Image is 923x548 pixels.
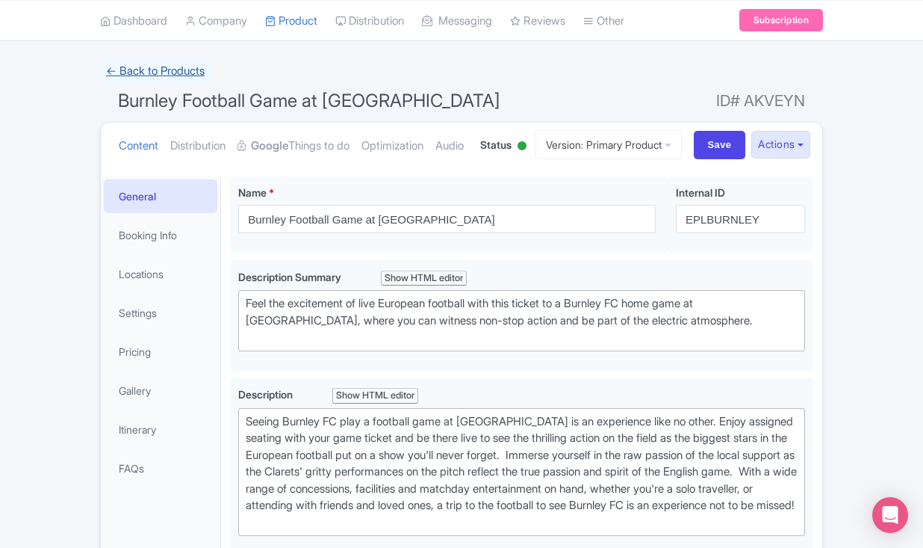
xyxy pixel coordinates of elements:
div: Show HTML editor [381,271,467,286]
div: Open Intercom Messenger [872,497,908,533]
div: Show HTML editor [332,388,418,404]
div: Active [515,135,529,158]
a: Gallery [104,374,217,407]
a: Pricing [104,335,217,369]
strong: Google [251,138,288,155]
span: Description [238,388,295,401]
span: Internal ID [676,186,725,199]
button: Actions [751,131,810,158]
a: FAQs [104,452,217,485]
span: Burnley Football Game at [GEOGRAPHIC_DATA] [118,90,500,111]
div: Feel the excitement of live European football with this ticket to a Burnley FC home game at [GEOG... [246,295,798,346]
div: Seeing Burnley FC play a football game at [GEOGRAPHIC_DATA] is an experience like no other. Enjoy... [246,413,798,532]
a: Version: Primary Product [535,130,682,159]
a: Booking Info [104,218,217,252]
span: Description Summary [238,271,344,283]
input: Save [694,131,746,159]
a: Audio [435,123,464,170]
a: Distribution [170,123,226,170]
span: Name [238,186,267,199]
a: Locations [104,257,217,291]
a: Itinerary [104,413,217,446]
a: ← Back to Products [100,57,211,86]
a: Settings [104,296,217,330]
a: GoogleThings to do [237,123,349,170]
a: Optimization [361,123,423,170]
a: Subscription [739,9,823,31]
span: ID# AKVEYN [716,86,805,116]
a: Content [119,123,158,170]
span: Status [480,137,512,153]
a: General [104,179,217,213]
